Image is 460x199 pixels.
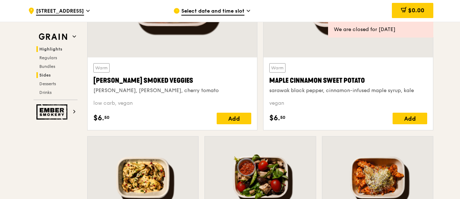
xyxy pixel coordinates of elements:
span: $6. [269,113,280,124]
div: Add [393,113,427,124]
div: vegan [269,100,427,107]
div: [PERSON_NAME], [PERSON_NAME], cherry tomato [93,87,251,94]
span: Bundles [39,64,55,69]
span: 50 [104,114,110,120]
span: Drinks [39,90,52,95]
span: Regulars [39,55,57,60]
div: [PERSON_NAME] Smoked Veggies [93,75,251,86]
span: 50 [280,114,286,120]
img: Grain web logo [36,30,70,43]
div: low carb, vegan [93,100,251,107]
span: Select date and time slot [181,8,244,16]
div: Maple Cinnamon Sweet Potato [269,75,427,86]
div: We are closed for [DATE] [334,26,428,33]
div: Warm [93,63,110,73]
div: Warm [269,63,286,73]
div: Add [217,113,251,124]
span: Sides [39,73,51,78]
img: Ember Smokery web logo [36,104,70,120]
span: Desserts [39,81,56,86]
span: Highlights [39,47,62,52]
span: $6. [93,113,104,124]
div: sarawak black pepper, cinnamon-infused maple syrup, kale [269,87,427,94]
span: [STREET_ADDRESS] [36,8,84,16]
span: $0.00 [408,7,424,14]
